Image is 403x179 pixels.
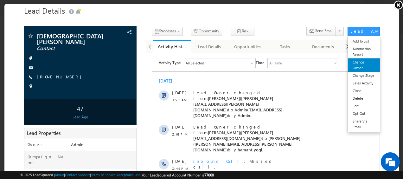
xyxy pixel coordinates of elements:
span: [PERSON_NAME]([PERSON_NAME][EMAIL_ADDRESS][PERSON_NAME][DOMAIN_NAME]) [47,82,154,99]
img: d_60004797649_company_0_60004797649 [11,33,27,42]
a: Sales Activity [343,76,375,83]
span: [DATE] [26,36,40,42]
a: Automation Report [343,41,375,55]
a: Terms of Service [91,173,116,177]
em: Start Chat [86,137,115,146]
span: [DATE] [26,71,40,76]
span: Time [110,5,118,14]
span: [DEMOGRAPHIC_DATA][PERSON_NAME] [32,29,101,40]
span: Outbound Call [47,124,102,129]
label: Owner [23,138,38,143]
a: Activity History [149,36,186,50]
div: Lead Actions [346,24,373,30]
span: Your Leadsquared Account Number is [142,173,214,177]
div: Minimize live chat window [104,3,119,18]
div: All Selected [40,7,58,13]
button: Lead Actions [343,23,375,32]
span: Admin [92,59,104,65]
span: Lead Owner changed from to by . [47,71,154,99]
li: Member of Lists [338,36,375,49]
button: Send Email [302,23,332,32]
span: 12:49 PM [26,112,45,118]
button: Processes [147,23,178,32]
span: Missed call. [47,105,128,116]
span: Send Email [311,24,329,30]
div: [DATE] [13,25,33,30]
span: Lead Owner changed from to by . [47,36,136,65]
div: Lead Age [21,110,130,116]
span: 77060 [204,173,214,177]
a: Delete [343,91,375,98]
div: All Selected [38,5,109,15]
a: Tasks [262,36,300,50]
span: © 2025 LeadSquared | | | | | [20,172,214,178]
a: Change Stage [343,68,375,76]
span: hemant yogi [92,94,116,99]
div: Activity History [153,40,182,46]
a: Change Owner [343,55,375,68]
a: Acceptable Use [117,173,141,177]
span: Admin [67,138,79,143]
span: 11:59 AM [26,44,45,50]
a: Contact Support [65,173,90,177]
a: About [55,173,64,177]
span: Activity Type [13,5,35,14]
span: Admin([EMAIL_ADDRESS][DOMAIN_NAME]) [47,54,136,65]
div: Port [PERSON_NAME] [65,168,132,177]
div: 47 [21,99,130,110]
span: Contact [32,42,101,48]
div: Opportunities [229,39,256,47]
div: Lead Details [192,39,219,47]
a: Opt-Out [343,106,375,114]
span: [DATE] [26,105,40,111]
a: Lead Details [187,36,224,50]
div: All Time [123,7,136,13]
span: Lead Details [20,2,61,12]
div: Chat with us now [33,33,106,42]
a: Edit [343,98,375,106]
span: [PHONE_NUMBER] [32,70,80,76]
span: Did not answer a call by [PERSON_NAME]. [47,124,129,141]
button: Task [226,23,250,32]
button: Opportunity [186,23,218,32]
textarea: Type your message and hit 'Enter' [8,59,116,132]
span: Processes [155,25,171,30]
span: [PERSON_NAME]([PERSON_NAME][EMAIL_ADDRESS][PERSON_NAME][DOMAIN_NAME]) [47,42,127,59]
span: 12:40 PM [26,131,45,137]
a: Opportunities [224,36,262,50]
span: 12:09 PM [26,78,45,84]
a: Clone [343,83,375,91]
span: [DATE] [26,124,40,130]
a: Add To List [343,34,375,41]
span: [PERSON_NAME]([PERSON_NAME][EMAIL_ADDRESS][DOMAIN_NAME]) [47,76,127,88]
div: Documents [305,39,332,47]
span: Inbound Call [47,105,103,110]
span: Lead Properties [22,126,56,132]
a: Share Via Email [343,114,375,127]
a: Documents [300,36,338,50]
label: Campaign Name [23,150,61,162]
div: Tasks [267,39,294,47]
